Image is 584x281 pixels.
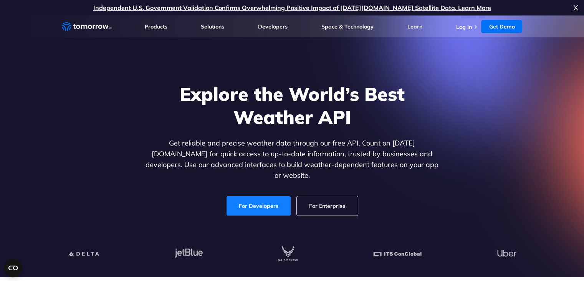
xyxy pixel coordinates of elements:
[227,196,291,216] a: For Developers
[297,196,358,216] a: For Enterprise
[321,23,374,30] a: Space & Technology
[144,82,440,129] h1: Explore the World’s Best Weather API
[258,23,288,30] a: Developers
[407,23,422,30] a: Learn
[145,23,167,30] a: Products
[201,23,224,30] a: Solutions
[93,4,491,12] a: Independent U.S. Government Validation Confirms Overwhelming Positive Impact of [DATE][DOMAIN_NAM...
[144,138,440,181] p: Get reliable and precise weather data through our free API. Count on [DATE][DOMAIN_NAME] for quic...
[456,23,472,30] a: Log In
[62,21,112,32] a: Home link
[4,259,22,277] button: Open CMP widget
[481,20,522,33] a: Get Demo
